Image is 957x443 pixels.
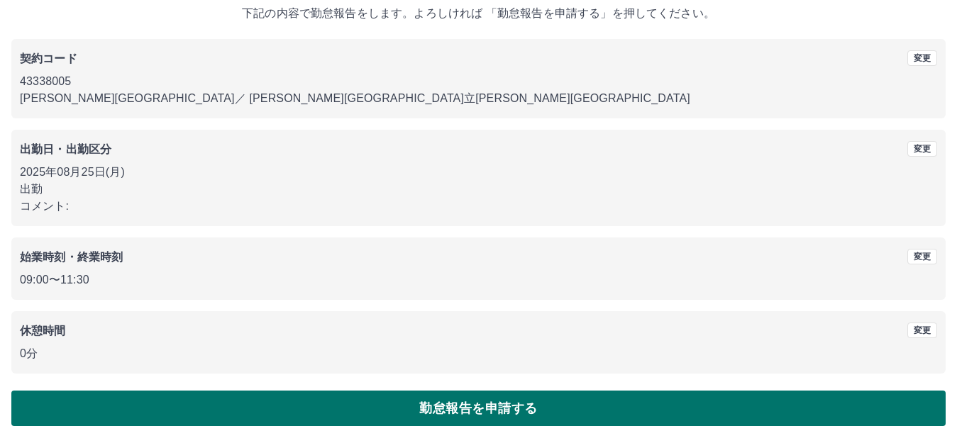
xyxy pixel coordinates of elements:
p: 2025年08月25日(月) [20,164,937,181]
p: 09:00 〜 11:30 [20,271,937,288]
button: 変更 [907,323,937,338]
button: 変更 [907,249,937,264]
p: 出勤 [20,181,937,198]
p: コメント: [20,198,937,215]
button: 変更 [907,141,937,157]
b: 始業時刻・終業時刻 [20,251,123,263]
b: 出勤日・出勤区分 [20,143,111,155]
p: 43338005 [20,73,937,90]
p: 下記の内容で勤怠報告をします。よろしければ 「勤怠報告を申請する」を押してください。 [11,5,946,22]
b: 契約コード [20,52,77,65]
p: 0分 [20,345,937,362]
button: 勤怠報告を申請する [11,391,946,426]
b: 休憩時間 [20,325,66,337]
button: 変更 [907,50,937,66]
p: [PERSON_NAME][GEOGRAPHIC_DATA] ／ [PERSON_NAME][GEOGRAPHIC_DATA]立[PERSON_NAME][GEOGRAPHIC_DATA] [20,90,937,107]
